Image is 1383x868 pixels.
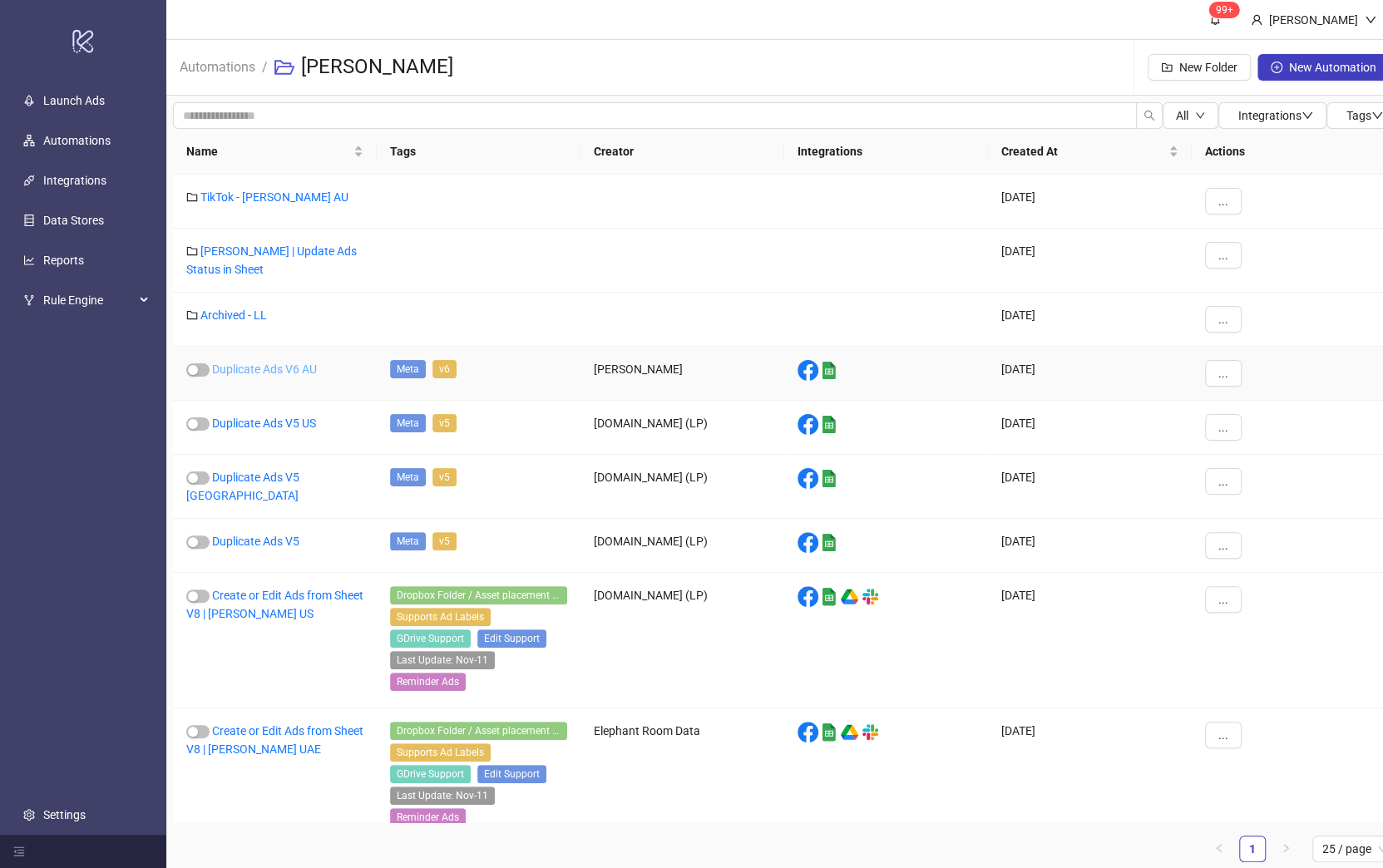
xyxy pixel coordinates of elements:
[1205,188,1242,215] button: ...
[580,401,784,455] div: [DOMAIN_NAME] (LP)
[212,362,317,376] a: Duplicate Ads V6 AU
[1001,142,1165,160] span: Created At
[988,455,1192,519] div: [DATE]
[1218,475,1228,488] span: ...
[988,293,1192,347] div: [DATE]
[1302,110,1313,121] span: down
[186,589,363,620] a: Create or Edit Ads from Sheet V8 | [PERSON_NAME] US
[390,608,491,626] span: Supports Ad Labels
[390,586,567,604] span: Dropbox Folder / Asset placement detection
[176,57,259,75] a: Automations
[988,175,1192,229] div: [DATE]
[377,129,580,175] th: Tags
[1205,722,1242,748] button: ...
[23,294,35,306] span: fork
[390,360,426,378] span: Meta
[1205,468,1242,495] button: ...
[274,57,294,77] span: folder-open
[1209,13,1221,25] span: bell
[1214,843,1224,853] span: left
[212,535,299,548] a: Duplicate Ads V5
[580,519,784,573] div: [DOMAIN_NAME] (LP)
[1289,61,1376,74] span: New Automation
[477,765,546,783] span: Edit Support
[432,414,457,432] span: v5
[1218,421,1228,434] span: ...
[390,673,466,691] span: Reminder Ads
[784,129,988,175] th: Integrations
[1218,195,1228,208] span: ...
[43,254,84,267] a: Reports
[390,414,426,432] span: Meta
[1205,414,1242,441] button: ...
[1195,111,1205,121] span: down
[1218,249,1228,262] span: ...
[1371,110,1383,121] span: down
[1143,110,1155,121] span: search
[988,129,1192,175] th: Created At
[988,229,1192,293] div: [DATE]
[1262,11,1365,29] div: [PERSON_NAME]
[1281,843,1291,853] span: right
[390,787,495,805] span: Last Update: Nov-11
[173,129,377,175] th: Name
[1206,836,1232,862] button: left
[580,455,784,519] div: [DOMAIN_NAME] (LP)
[1346,109,1383,122] span: Tags
[988,519,1192,573] div: [DATE]
[200,190,348,204] a: TikTok - [PERSON_NAME] AU
[1272,836,1299,862] button: right
[1205,532,1242,559] button: ...
[301,54,453,81] h3: [PERSON_NAME]
[390,629,471,648] span: GDrive Support
[390,765,471,783] span: GDrive Support
[580,573,784,708] div: [DOMAIN_NAME] (LP)
[1251,14,1262,26] span: user
[988,573,1192,708] div: [DATE]
[43,94,105,107] a: Launch Ads
[1218,102,1326,129] button: Integrationsdown
[43,134,111,147] a: Automations
[212,417,316,430] a: Duplicate Ads V5 US
[432,532,457,550] span: v5
[1209,2,1240,18] sup: 1583
[390,743,491,762] span: Supports Ad Labels
[1206,836,1232,862] li: Previous Page
[186,142,350,160] span: Name
[43,808,86,821] a: Settings
[988,708,1192,844] div: [DATE]
[1238,109,1313,122] span: Integrations
[580,129,784,175] th: Creator
[390,651,495,669] span: Last Update: Nov-11
[1240,836,1265,861] a: 1
[1205,586,1242,613] button: ...
[1218,728,1228,742] span: ...
[13,846,25,857] span: menu-fold
[43,284,135,317] span: Rule Engine
[1179,61,1237,74] span: New Folder
[1176,109,1188,122] span: All
[477,629,546,648] span: Edit Support
[43,214,104,227] a: Data Stores
[200,308,267,322] a: Archived - LL
[1272,836,1299,862] li: Next Page
[390,532,426,550] span: Meta
[580,708,784,844] div: Elephant Room Data
[1161,62,1173,73] span: folder-add
[1205,242,1242,269] button: ...
[390,468,426,486] span: Meta
[432,360,457,378] span: v6
[1239,836,1266,862] li: 1
[186,309,198,321] span: folder
[390,808,466,826] span: Reminder Ads
[186,471,299,502] a: Duplicate Ads V5 [GEOGRAPHIC_DATA]
[186,245,198,257] span: folder
[390,722,567,740] span: Dropbox Folder / Asset placement detection
[43,174,106,187] a: Integrations
[1218,539,1228,552] span: ...
[262,41,268,94] li: /
[1163,102,1218,129] button: Alldown
[1148,54,1251,81] button: New Folder
[186,724,363,756] a: Create or Edit Ads from Sheet V8 | [PERSON_NAME] UAE
[186,191,198,203] span: folder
